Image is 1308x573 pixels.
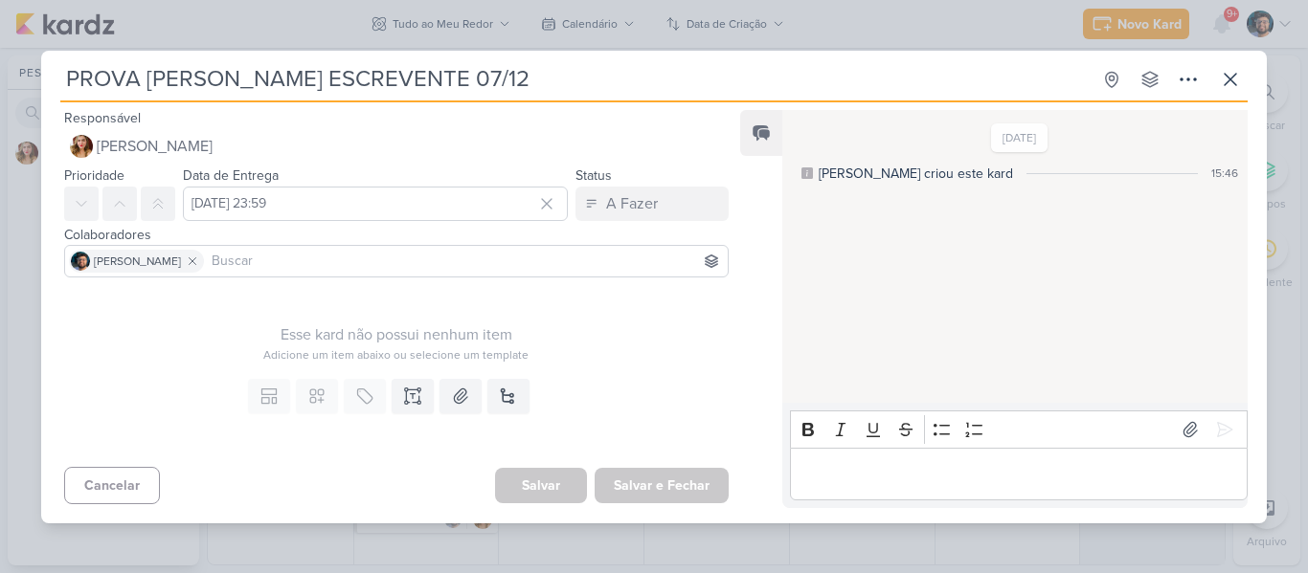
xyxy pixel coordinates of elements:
[70,135,93,158] img: Thaís Leite
[790,410,1248,448] div: Editor toolbar
[575,187,729,221] button: A Fazer
[819,164,1013,184] div: Thaís criou este kard
[60,62,1091,97] input: Kard Sem Título
[64,110,141,126] label: Responsável
[183,187,568,221] input: Select a date
[71,252,90,271] img: Eduardo Pinheiro
[64,129,729,164] button: [PERSON_NAME]
[208,250,724,273] input: Buscar
[575,167,612,184] label: Status
[64,323,729,346] div: Esse kard não possui nenhum item
[97,135,213,158] span: [PERSON_NAME]
[1211,165,1238,182] div: 15:46
[606,192,658,215] div: A Fazer
[94,253,181,270] span: [PERSON_NAME]
[64,467,160,504] button: Cancelar
[64,225,729,245] div: Colaboradores
[64,346,729,364] div: Adicione um item abaixo ou selecione um template
[801,167,813,179] div: Este log é visível à todos no kard
[183,167,279,184] label: Data de Entrega
[64,167,124,184] label: Prioridade
[790,448,1248,500] div: Editor editing area: main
